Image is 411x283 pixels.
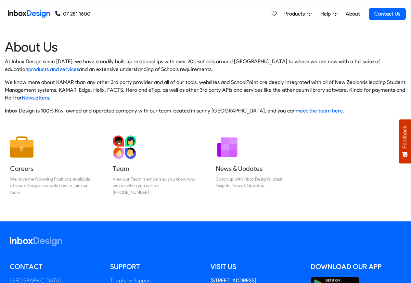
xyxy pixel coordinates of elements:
div: Catch up with Inbox Design's latest Insights, News & Updates. [216,176,298,189]
h5: Contact [10,262,100,272]
a: Careers We have the following Positions available at Inbox Design, so apply now to join our team [5,130,98,201]
p: We know more about KAMAR than any other 3rd party provider and all of our tools, websites and Sch... [5,78,406,102]
p: Inbox Design is 100% Kiwi owned and operated company with our team located in sunny [GEOGRAPHIC_D... [5,107,406,115]
h5: Download our App [311,262,401,272]
h5: News & Updates [216,164,298,173]
div: View our Team members so you know who we are when you call on [PHONE_NUMBER] [113,176,195,195]
div: We have the following Positions available at Inbox Design, so apply now to join our team [10,176,93,195]
a: Team View our Team members so you know who we are when you call on [PHONE_NUMBER] [108,130,200,201]
h5: Support [110,262,201,272]
a: products and services [28,66,79,72]
a: About [344,7,362,20]
p: At Inbox Design since [DATE], we have steadily built up relationships with over 200 schools aroun... [5,58,406,73]
a: Products [282,7,314,20]
img: logo_inboxdesign_white.svg [10,237,62,246]
img: 2022_01_13_icon_job.svg [10,136,33,159]
h5: Team [113,164,195,173]
h5: Careers [10,164,93,173]
span: Help [320,10,333,18]
a: Help [318,7,340,20]
heading: About Us [5,39,406,55]
a: 07 281 1600 [55,10,90,18]
span: Products [284,10,307,18]
h5: Visit us [211,262,301,272]
a: meet the team here [296,108,343,114]
a: Newsletters [22,95,49,101]
button: Feedback - Show survey [399,119,411,163]
img: 2022_01_12_icon_newsletter.svg [216,136,239,159]
a: News & Updates Catch up with Inbox Design's latest Insights, News & Updates. [211,130,303,201]
span: Feedback [402,126,408,148]
img: 2022_01_13_icon_team.svg [113,136,136,159]
a: Contact Us [369,8,406,20]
